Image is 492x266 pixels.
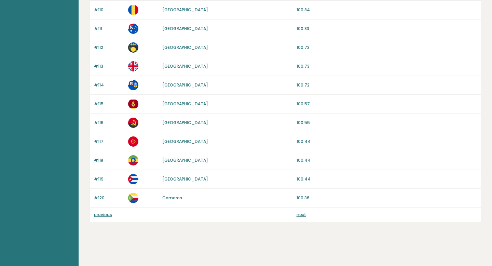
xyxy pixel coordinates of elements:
[162,7,208,13] a: [GEOGRAPHIC_DATA]
[94,120,124,126] p: #116
[94,176,124,182] p: #119
[297,82,477,88] p: 100.72
[128,155,138,165] img: et.svg
[162,157,208,163] a: [GEOGRAPHIC_DATA]
[94,44,124,51] p: #112
[162,101,208,107] a: [GEOGRAPHIC_DATA]
[94,195,124,201] p: #120
[297,212,306,217] a: next
[94,212,112,217] a: previous
[162,120,208,125] a: [GEOGRAPHIC_DATA]
[128,24,138,34] img: au.svg
[128,42,138,53] img: gp.svg
[94,7,124,13] p: #110
[297,7,477,13] p: 100.84
[297,63,477,69] p: 100.73
[128,193,138,203] img: km.svg
[297,157,477,163] p: 100.44
[297,120,477,126] p: 100.55
[94,63,124,69] p: #113
[297,138,477,145] p: 100.44
[297,44,477,51] p: 100.73
[128,61,138,71] img: gb.svg
[128,99,138,109] img: me.svg
[162,82,208,88] a: [GEOGRAPHIC_DATA]
[94,101,124,107] p: #115
[94,138,124,145] p: #117
[162,63,208,69] a: [GEOGRAPHIC_DATA]
[162,44,208,50] a: [GEOGRAPHIC_DATA]
[128,174,138,184] img: cu.svg
[128,80,138,90] img: ky.svg
[162,26,208,31] a: [GEOGRAPHIC_DATA]
[128,5,138,15] img: ro.svg
[297,101,477,107] p: 100.57
[128,136,138,147] img: kg.svg
[162,195,182,201] a: Comoros
[128,118,138,128] img: ao.svg
[297,195,477,201] p: 100.36
[94,157,124,163] p: #118
[297,26,477,32] p: 100.83
[94,82,124,88] p: #114
[162,176,208,182] a: [GEOGRAPHIC_DATA]
[297,176,477,182] p: 100.44
[162,138,208,144] a: [GEOGRAPHIC_DATA]
[94,26,124,32] p: #111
